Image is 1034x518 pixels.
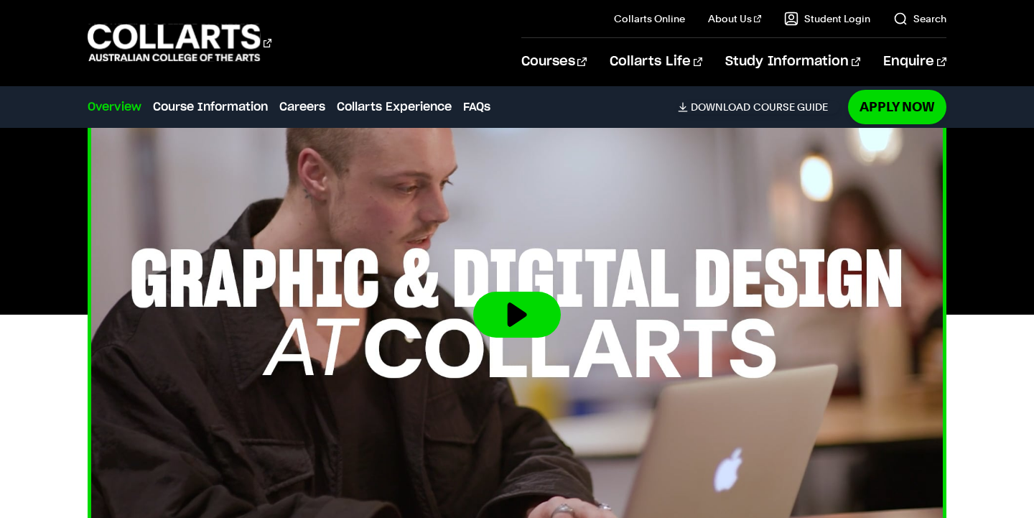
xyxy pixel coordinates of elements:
[337,98,452,116] a: Collarts Experience
[279,98,325,116] a: Careers
[153,98,268,116] a: Course Information
[463,98,490,116] a: FAQs
[893,11,946,26] a: Search
[88,22,271,63] div: Go to homepage
[678,101,839,114] a: DownloadCourse Guide
[784,11,870,26] a: Student Login
[725,38,860,85] a: Study Information
[691,101,750,114] span: Download
[708,11,761,26] a: About Us
[521,38,587,85] a: Courses
[848,90,946,124] a: Apply Now
[614,11,685,26] a: Collarts Online
[610,38,702,85] a: Collarts Life
[883,38,946,85] a: Enquire
[88,98,141,116] a: Overview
